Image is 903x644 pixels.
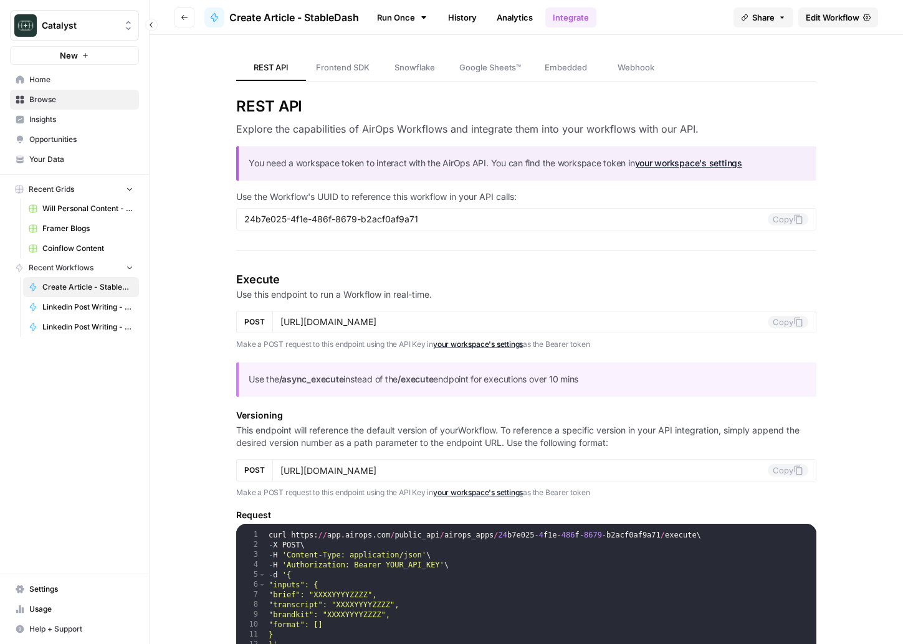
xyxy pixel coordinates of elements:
[254,61,289,73] span: REST API
[236,424,816,449] p: This endpoint will reference the default version of your Workflow . To reference a specific versi...
[29,154,133,165] span: Your Data
[798,7,878,27] a: Edit Workflow
[42,282,133,293] span: Create Article - StableDash
[635,158,742,168] a: your workspace's settings
[316,61,370,73] span: Frontend SDK
[204,7,359,27] a: Create Article - StableDash
[449,55,531,81] a: Google Sheets™
[618,61,654,73] span: Webhook
[29,134,133,145] span: Opportunities
[29,584,133,595] span: Settings
[459,61,521,73] span: Google Sheets™
[10,90,139,110] a: Browse
[733,7,793,27] button: Share
[10,10,139,41] button: Workspace: Catalyst
[433,339,523,349] a: your workspace's settings
[23,297,139,317] a: Linkedin Post Writing - [DATE] - v0
[23,199,139,219] a: Will Personal Content - [DATE]
[29,94,133,105] span: Browse
[42,321,133,333] span: Linkedin Post Writing - [DATE]
[489,7,540,27] a: Analytics
[236,580,266,590] div: 6
[244,316,265,328] span: POST
[236,409,816,422] h5: Versioning
[236,55,306,81] a: REST API
[531,55,601,81] a: Embedded
[249,372,806,387] p: Use the instead of the endpoint for executions over 10 mins
[768,464,808,476] button: Copy
[10,149,139,169] a: Your Data
[601,55,671,81] a: Webhook
[23,277,139,297] a: Create Article - StableDash
[236,610,266,620] div: 9
[236,560,266,570] div: 4
[236,530,266,540] div: 1
[42,301,133,313] span: Linkedin Post Writing - [DATE] - v0
[545,7,596,27] a: Integrate
[29,114,133,125] span: Insights
[29,604,133,615] span: Usage
[236,338,816,351] p: Make a POST request to this endpoint using the API Key in as the Bearer token
[545,61,587,73] span: Embedded
[10,130,139,149] a: Opportunities
[380,55,449,81] a: Snowflake
[10,110,139,130] a: Insights
[369,7,436,28] a: Run Once
[29,623,133,635] span: Help + Support
[236,570,266,580] div: 5
[433,488,523,497] a: your workspace's settings
[236,550,266,560] div: 3
[29,184,74,195] span: Recent Grids
[14,14,37,37] img: Catalyst Logo
[398,374,433,384] strong: /execute
[259,580,265,590] span: Toggle code folding, rows 6 through 11
[42,203,133,214] span: Will Personal Content - [DATE]
[236,271,816,288] h4: Execute
[23,219,139,239] a: Framer Blogs
[42,223,133,234] span: Framer Blogs
[236,620,266,630] div: 10
[441,7,484,27] a: History
[60,49,78,62] span: New
[10,599,139,619] a: Usage
[306,55,380,81] a: Frontend SDK
[279,374,344,384] strong: /async_execute
[10,579,139,599] a: Settings
[10,619,139,639] button: Help + Support
[259,570,265,580] span: Toggle code folding, rows 5 through 12
[29,74,133,85] span: Home
[752,11,775,24] span: Share
[236,486,816,499] p: Make a POST request to this endpoint using the API Key in as the Bearer token
[236,191,816,203] p: Use the Workflow's UUID to reference this workflow in your API calls:
[249,156,806,171] p: You need a workspace token to interact with the AirOps API. You can find the workspace token in
[10,180,139,199] button: Recent Grids
[10,46,139,65] button: New
[236,97,816,116] h2: REST API
[768,316,808,328] button: Copy
[236,540,266,550] div: 2
[236,509,816,521] h5: Request
[394,61,435,73] span: Snowflake
[236,590,266,600] div: 7
[806,11,859,24] span: Edit Workflow
[10,70,139,90] a: Home
[236,630,266,640] div: 11
[10,258,139,277] button: Recent Workflows
[229,10,359,25] span: Create Article - StableDash
[244,465,265,476] span: POST
[236,121,816,136] h3: Explore the capabilities of AirOps Workflows and integrate them into your workflows with our API.
[236,288,816,301] p: Use this endpoint to run a Workflow in real-time.
[23,317,139,337] a: Linkedin Post Writing - [DATE]
[768,213,808,225] button: Copy
[42,243,133,254] span: Coinflow Content
[23,239,139,258] a: Coinflow Content
[42,19,117,32] span: Catalyst
[236,600,266,610] div: 8
[29,262,93,273] span: Recent Workflows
